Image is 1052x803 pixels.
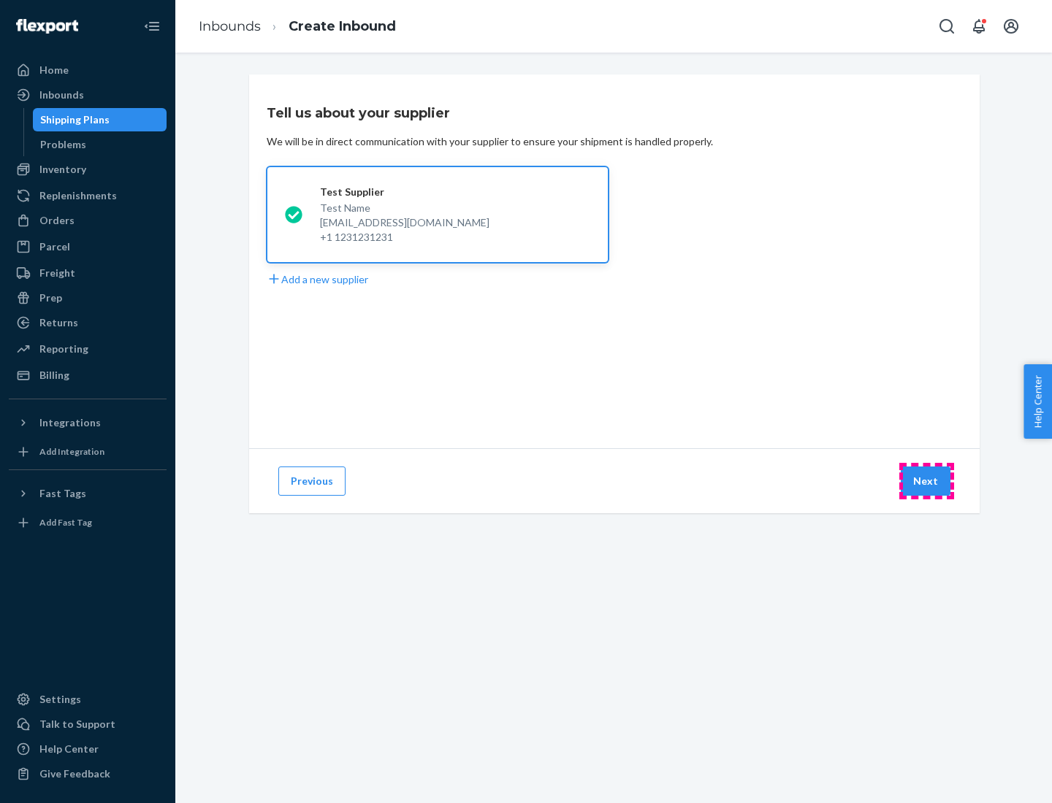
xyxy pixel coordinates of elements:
button: Open notifications [964,12,994,41]
div: Integrations [39,415,101,430]
div: Give Feedback [39,766,110,781]
button: Open account menu [996,12,1026,41]
a: Add Integration [9,440,167,464]
a: Returns [9,311,167,334]
button: Fast Tags [9,482,167,505]
div: Add Integration [39,445,104,458]
button: Add a new supplier [267,272,368,287]
a: Shipping Plans [33,108,167,131]
div: Inbounds [39,88,84,102]
div: Shipping Plans [40,112,110,127]
a: Talk to Support [9,712,167,736]
button: Next [901,466,950,496]
div: Add Fast Tag [39,516,92,529]
div: Settings [39,692,81,707]
img: Flexport logo [16,19,78,34]
a: Prep [9,286,167,310]
a: Problems [33,133,167,156]
div: Parcel [39,239,70,254]
button: Previous [278,466,346,496]
a: Help Center [9,737,167,761]
a: Home [9,58,167,82]
h3: Tell us about your supplier [267,104,450,123]
a: Add Fast Tag [9,511,167,534]
button: Close Navigation [137,12,167,41]
button: Open Search Box [932,12,961,41]
div: Replenishments [39,188,117,203]
a: Inbounds [199,18,261,34]
div: Talk to Support [39,717,115,731]
div: Prep [39,291,62,305]
div: Help Center [39,742,99,756]
a: Replenishments [9,184,167,207]
a: Orders [9,209,167,232]
div: Reporting [39,342,88,356]
a: Settings [9,688,167,711]
a: Freight [9,261,167,285]
div: Freight [39,266,75,280]
div: Inventory [39,162,86,177]
button: Integrations [9,411,167,434]
a: Create Inbound [289,18,396,34]
div: Returns [39,315,78,330]
a: Inventory [9,158,167,181]
a: Reporting [9,337,167,361]
button: Help Center [1024,364,1052,439]
div: Billing [39,368,69,383]
a: Billing [9,364,167,387]
div: We will be in direct communication with your supplier to ensure your shipment is handled properly. [267,134,713,149]
div: Home [39,63,69,77]
div: Orders [39,213,75,228]
button: Give Feedback [9,762,167,785]
a: Parcel [9,235,167,258]
div: Fast Tags [39,486,86,501]
ol: breadcrumbs [187,5,408,48]
a: Inbounds [9,83,167,107]
div: Problems [40,137,86,152]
